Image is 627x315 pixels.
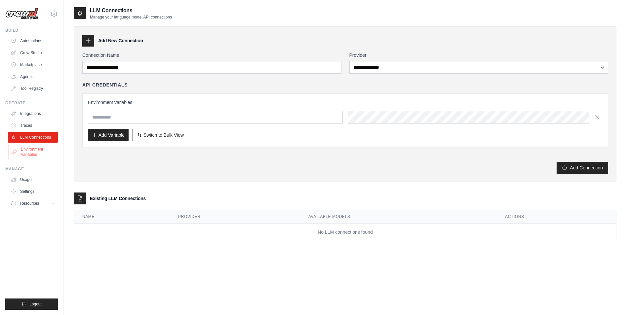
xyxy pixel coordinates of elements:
a: Marketplace [8,59,58,70]
a: Crew Studio [8,48,58,58]
td: No LLM connections found [74,224,616,241]
h3: Environment Variables [88,99,603,106]
a: Automations [8,36,58,46]
label: Provider [349,52,608,58]
label: Connection Name [82,52,341,58]
h2: LLM Connections [90,7,172,15]
a: Tool Registry [8,83,58,94]
a: LLM Connections [8,132,58,143]
span: Logout [29,301,42,307]
button: Switch to Bulk View [133,129,188,141]
th: Provider [170,210,300,224]
h3: Existing LLM Connections [90,195,146,202]
a: Usage [8,174,58,185]
th: Actions [497,210,616,224]
div: Manage [5,166,58,172]
button: Add Variable [88,129,129,141]
button: Add Connection [557,162,608,174]
p: Manage your language model API connections [90,15,172,20]
div: Operate [5,100,58,106]
img: Logo [5,8,38,20]
span: Resources [20,201,39,206]
a: Environment Variables [9,144,59,160]
div: Build [5,28,58,33]
button: Logout [5,298,58,310]
a: Integrations [8,108,58,119]
h3: Add New Connection [98,37,143,44]
a: Settings [8,186,58,197]
button: Resources [8,198,58,209]
th: Name [74,210,170,224]
a: Traces [8,120,58,131]
span: Switch to Bulk View [143,132,184,138]
h4: API Credentials [82,82,128,88]
th: Available Models [300,210,497,224]
a: Agents [8,71,58,82]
